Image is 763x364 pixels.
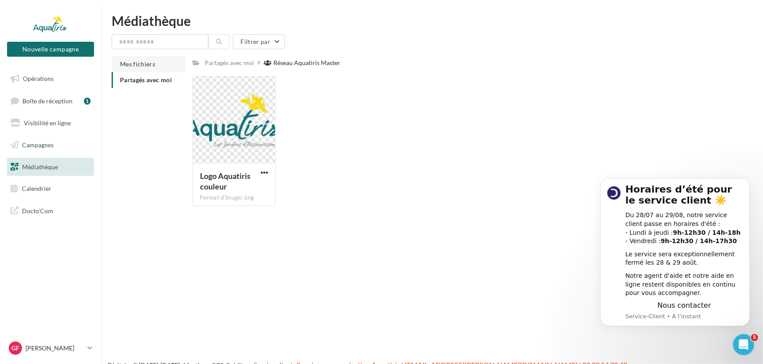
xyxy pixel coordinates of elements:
[84,98,91,105] div: 1
[200,194,268,202] div: Format d'image: png
[22,205,53,216] span: Docto'Com
[22,163,58,170] span: Médiathèque
[5,179,96,198] a: Calendrier
[5,91,96,110] a: Boîte de réception1
[733,334,754,355] iframe: Intercom live chat
[587,165,763,340] iframe: Intercom notifications message
[112,14,752,27] div: Médiathèque
[5,158,96,176] a: Médiathèque
[5,114,96,132] a: Visibilité en ligne
[205,58,254,67] div: Partagés avec moi
[751,334,758,341] span: 5
[22,141,54,149] span: Campagnes
[22,185,51,192] span: Calendrier
[120,76,172,84] span: Partagés avec moi
[5,136,96,154] a: Campagnes
[23,75,54,82] span: Opérations
[25,344,84,353] p: [PERSON_NAME]
[22,97,73,104] span: Boîte de réception
[5,69,96,88] a: Opérations
[11,344,19,353] span: GF
[7,340,94,357] a: GF [PERSON_NAME]
[273,58,340,67] div: Réseau Aquatiris Master
[7,42,94,57] button: Nouvelle campagne
[24,119,71,127] span: Visibilité en ligne
[233,34,285,49] button: Filtrer par
[120,60,155,68] span: Mes fichiers
[200,171,251,191] span: Logo Aquatiris couleur
[5,201,96,220] a: Docto'Com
